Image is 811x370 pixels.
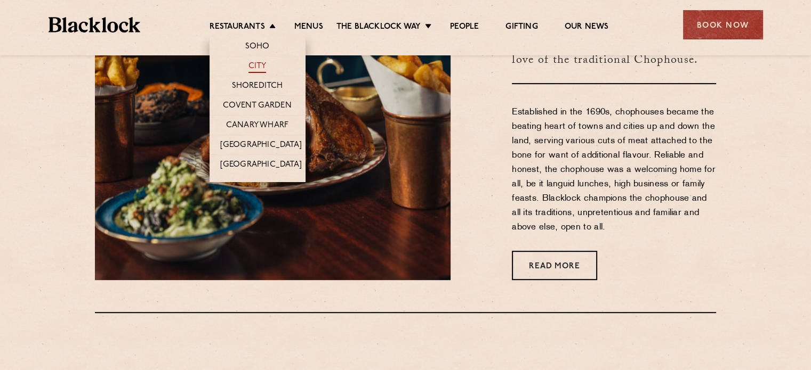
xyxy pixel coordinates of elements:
[512,251,597,280] a: Read More
[505,22,537,34] a: Gifting
[220,140,302,152] a: [GEOGRAPHIC_DATA]
[232,81,283,93] a: Shoreditch
[248,61,267,73] a: City
[512,105,716,235] p: Established in the 1690s, chophouses became the beating heart of towns and cities up and down the...
[210,22,265,34] a: Restaurants
[294,22,323,34] a: Menus
[683,10,763,39] div: Book Now
[450,22,479,34] a: People
[336,22,421,34] a: The Blacklock Way
[226,120,288,132] a: Canary Wharf
[245,42,270,53] a: Soho
[220,160,302,171] a: [GEOGRAPHIC_DATA]
[49,17,141,32] img: BL_Textured_Logo-footer-cropped.svg
[565,22,609,34] a: Our News
[223,101,292,112] a: Covent Garden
